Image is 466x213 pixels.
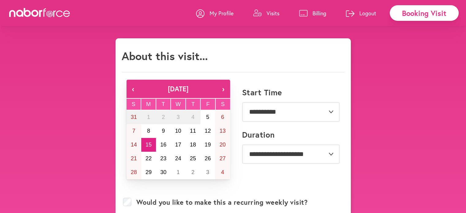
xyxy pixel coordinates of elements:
abbr: September 16, 2025 [160,142,166,148]
abbr: Saturday [221,101,225,107]
button: September 11, 2025 [186,124,200,138]
abbr: August 31, 2025 [131,114,137,120]
abbr: September 2, 2025 [162,114,165,120]
abbr: September 30, 2025 [160,169,166,175]
button: October 2, 2025 [186,165,200,179]
abbr: September 1, 2025 [147,114,150,120]
button: September 3, 2025 [171,110,185,124]
a: Logout [346,4,376,22]
button: › [217,80,230,98]
abbr: Sunday [132,101,135,107]
abbr: September 11, 2025 [190,128,196,134]
button: September 24, 2025 [171,152,185,165]
h1: About this visit... [122,49,208,63]
button: September 1, 2025 [141,110,156,124]
div: Booking Visit [390,5,459,21]
button: September 29, 2025 [141,165,156,179]
abbr: September 9, 2025 [162,128,165,134]
abbr: September 15, 2025 [146,142,152,148]
abbr: September 29, 2025 [146,169,152,175]
abbr: September 14, 2025 [131,142,137,148]
abbr: Monday [146,101,151,107]
button: September 22, 2025 [141,152,156,165]
button: September 20, 2025 [215,138,230,152]
abbr: September 5, 2025 [206,114,209,120]
button: September 23, 2025 [156,152,171,165]
abbr: September 13, 2025 [219,128,225,134]
button: September 30, 2025 [156,165,171,179]
abbr: September 4, 2025 [191,114,195,120]
button: September 16, 2025 [156,138,171,152]
a: Billing [299,4,326,22]
button: [DATE] [140,80,217,98]
abbr: September 10, 2025 [175,128,181,134]
label: Duration [242,130,275,139]
button: September 26, 2025 [200,152,215,165]
abbr: September 3, 2025 [176,114,180,120]
abbr: September 28, 2025 [131,169,137,175]
abbr: September 22, 2025 [146,155,152,162]
abbr: September 6, 2025 [221,114,224,120]
abbr: October 1, 2025 [176,169,180,175]
abbr: October 3, 2025 [206,169,209,175]
abbr: Thursday [191,101,195,107]
abbr: September 7, 2025 [132,128,135,134]
label: Would you like to make this a recurring weekly visit? [136,198,308,206]
a: Visits [253,4,279,22]
button: October 1, 2025 [171,165,185,179]
p: Billing [313,10,326,17]
button: September 25, 2025 [186,152,200,165]
button: September 14, 2025 [127,138,141,152]
button: September 15, 2025 [141,138,156,152]
button: September 13, 2025 [215,124,230,138]
abbr: September 17, 2025 [175,142,181,148]
p: Visits [267,10,279,17]
abbr: September 8, 2025 [147,128,150,134]
button: September 28, 2025 [127,165,141,179]
button: September 21, 2025 [127,152,141,165]
abbr: September 18, 2025 [190,142,196,148]
abbr: September 25, 2025 [190,155,196,162]
button: September 12, 2025 [200,124,215,138]
abbr: Tuesday [161,101,165,107]
abbr: Wednesday [176,101,181,107]
button: September 17, 2025 [171,138,185,152]
button: September 9, 2025 [156,124,171,138]
label: Start Time [242,88,282,97]
abbr: September 23, 2025 [160,155,166,162]
p: Logout [359,10,376,17]
button: September 10, 2025 [171,124,185,138]
button: September 5, 2025 [200,110,215,124]
abbr: September 20, 2025 [219,142,225,148]
button: September 19, 2025 [200,138,215,152]
p: My Profile [210,10,233,17]
button: August 31, 2025 [127,110,141,124]
button: September 6, 2025 [215,110,230,124]
a: My Profile [196,4,233,22]
button: ‹ [127,80,140,98]
button: October 4, 2025 [215,165,230,179]
button: September 27, 2025 [215,152,230,165]
abbr: September 19, 2025 [205,142,211,148]
abbr: September 12, 2025 [205,128,211,134]
button: September 8, 2025 [141,124,156,138]
abbr: Friday [206,101,210,107]
button: September 7, 2025 [127,124,141,138]
abbr: September 24, 2025 [175,155,181,162]
abbr: September 21, 2025 [131,155,137,162]
abbr: October 2, 2025 [191,169,195,175]
abbr: October 4, 2025 [221,169,224,175]
button: September 2, 2025 [156,110,171,124]
abbr: September 26, 2025 [205,155,211,162]
abbr: September 27, 2025 [219,155,225,162]
button: September 4, 2025 [186,110,200,124]
button: September 18, 2025 [186,138,200,152]
button: October 3, 2025 [200,165,215,179]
